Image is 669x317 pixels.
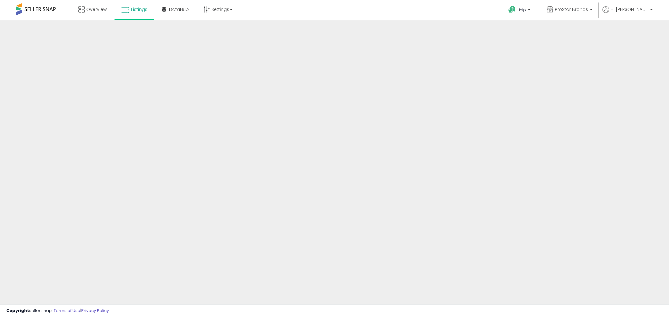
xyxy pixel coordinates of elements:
[169,6,189,13] span: DataHub
[518,7,526,13] span: Help
[508,6,516,13] i: Get Help
[503,1,537,20] a: Help
[555,6,588,13] span: ProStar Brands
[131,6,147,13] span: Listings
[86,6,107,13] span: Overview
[603,6,653,20] a: Hi [PERSON_NAME]
[611,6,648,13] span: Hi [PERSON_NAME]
